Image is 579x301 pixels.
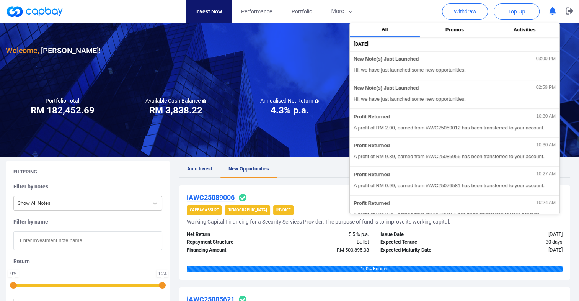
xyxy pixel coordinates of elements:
button: Promos [420,23,490,37]
span: 10:27 AM [536,172,556,177]
span: A profit of RM 2.00, earned from iAWC25059012 has been transferred to your account. [354,124,556,132]
span: A profit of RM 0.99, earned from iAWC25076581 has been transferred to your account. [354,182,556,190]
strong: CapBay Assure [190,208,219,212]
h5: Annualised Net Return [260,97,319,104]
h5: Available Cash Balance [145,97,206,104]
span: A profit of RM 3.85, earned from WC25082151 has been transferred to your account. [354,211,556,218]
span: Auto Invest [187,166,212,172]
span: 10:30 AM [536,142,556,148]
button: Profit Returned10:24 AMA profit of RM 3.85, earned from WC25082151 has been transferred to your a... [350,195,559,224]
div: [DATE] [471,246,568,254]
h3: 4.3% p.a. [270,104,308,116]
div: Bullet [278,238,375,246]
button: Profit Returned10:27 AMA profit of RM 0.99, earned from iAWC25076581 has been transferred to your... [350,167,559,195]
h5: Filtering [13,168,37,175]
div: 15 % [158,271,167,276]
span: Performance [241,7,272,16]
div: Issue Date [375,231,471,239]
span: 03:00 PM [536,56,556,62]
button: Profit Returned10:30 AMA profit of RM 2.00, earned from iAWC25059012 has been transferred to your... [350,109,559,137]
span: Top Up [508,8,525,15]
div: 100 % Funded [187,266,563,272]
span: Hi, we have just launched some new opportunities. [354,66,556,74]
h5: Filter by name [13,218,162,225]
div: 5.5 % p.a. [278,231,375,239]
span: Profit Returned [354,143,390,149]
button: New Note(s) Just Launched02:59 PMHi, we have just launched some new opportunities. [350,80,559,109]
span: Portfolio [291,7,312,16]
span: 10:24 AM [536,200,556,206]
button: Top Up [494,3,540,20]
span: All [382,26,388,32]
div: 30 days [471,238,568,246]
h5: Filter by notes [13,183,162,190]
div: [DATE] [471,231,568,239]
span: Profit Returned [354,201,390,206]
span: New Note(s) Just Launched [354,85,419,91]
span: 10:30 AM [536,114,556,119]
button: Activities [489,23,559,37]
span: Welcome, [6,46,39,55]
span: [DATE] [354,40,369,48]
strong: [DEMOGRAPHIC_DATA] [228,208,267,212]
h3: [PERSON_NAME] ! [6,44,101,57]
span: Profit Returned [354,172,390,178]
strong: Invoice [276,208,290,212]
button: All [350,23,420,37]
u: iAWC25089006 [187,193,235,201]
div: Expected Maturity Date [375,246,471,254]
div: 0 % [10,271,17,276]
button: New Note(s) Just Launched03:00 PMHi, we have just launched some new opportunities. [350,51,559,80]
h5: Portfolio Total [46,97,79,104]
span: Activities [514,27,536,33]
button: Withdraw [442,3,488,20]
h3: RM 182,452.69 [31,104,95,116]
button: Profit Returned10:30 AMA profit of RM 9.89, earned from iAWC25086956 has been transferred to your... [350,137,559,166]
span: Promos [445,27,464,33]
span: New Opportunities [228,166,269,172]
input: Enter investment note name [13,231,162,250]
h5: Return [13,258,162,265]
h5: Working Capital Financing for a Security Services Provider. The purpose of fund is to improve its... [187,218,450,225]
h3: RM 3,838.22 [149,104,202,116]
div: Repayment Structure [181,238,278,246]
span: Profit Returned [354,114,390,120]
div: Expected Tenure [375,238,471,246]
span: RM 500,895.08 [337,247,369,253]
span: Hi, we have just launched some new opportunities. [354,95,556,103]
span: New Note(s) Just Launched [354,56,419,62]
span: 02:59 PM [536,85,556,90]
div: Financing Amount [181,246,278,254]
span: A profit of RM 9.89, earned from iAWC25086956 has been transferred to your account. [354,153,556,160]
div: Net Return [181,231,278,239]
